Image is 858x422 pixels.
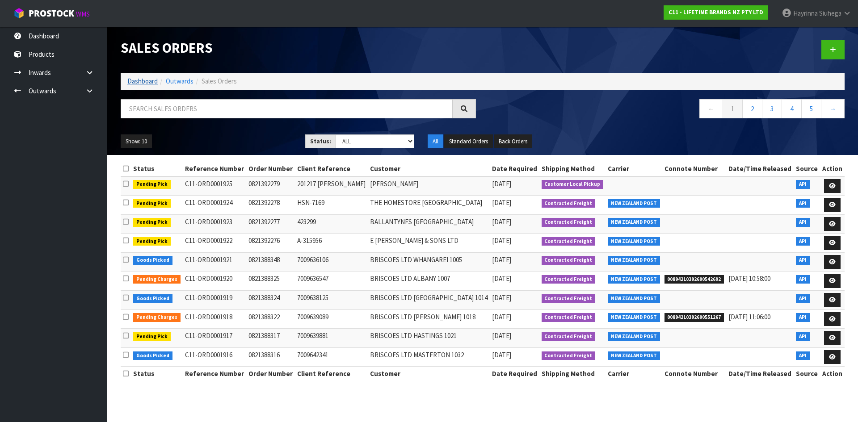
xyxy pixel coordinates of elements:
[665,275,724,284] span: 00894210392600542692
[133,180,171,189] span: Pending Pick
[699,99,723,118] a: ←
[368,272,490,291] td: BRISCOES LTD ALBANY 1007
[820,367,845,381] th: Action
[542,294,596,303] span: Contracted Freight
[246,329,295,348] td: 0821388317
[368,252,490,272] td: BRISCOES LTD WHANGAREI 1005
[608,313,660,322] span: NEW ZEALAND POST
[662,162,727,176] th: Connote Number
[444,134,493,149] button: Standard Orders
[183,329,246,348] td: C11-ORD0001917
[542,332,596,341] span: Contracted Freight
[133,294,172,303] span: Goods Picked
[29,8,74,19] span: ProStock
[133,256,172,265] span: Goods Picked
[133,332,171,341] span: Pending Pick
[76,10,90,18] small: WMS
[794,367,820,381] th: Source
[796,332,810,341] span: API
[608,218,660,227] span: NEW ZEALAND POST
[793,9,818,17] span: Hayrinna
[295,329,368,348] td: 7009639881
[819,9,841,17] span: Siuhega
[669,8,763,16] strong: C11 - LIFETIME BRANDS NZ PTY LTD
[608,275,660,284] span: NEW ZEALAND POST
[295,309,368,329] td: 7009639089
[121,40,476,55] h1: Sales Orders
[133,351,172,360] span: Goods Picked
[542,351,596,360] span: Contracted Freight
[13,8,25,19] img: cube-alt.png
[295,234,368,253] td: A-315956
[246,214,295,234] td: 0821392277
[368,309,490,329] td: BRISCOES LTD [PERSON_NAME] 1018
[368,329,490,348] td: BRISCOES LTD HASTINGS 1021
[183,214,246,234] td: C11-ORD0001923
[183,309,246,329] td: C11-ORD0001918
[492,236,511,245] span: [DATE]
[492,255,511,264] span: [DATE]
[490,162,539,176] th: Date Required
[295,367,368,381] th: Client Reference
[662,367,727,381] th: Connote Number
[492,180,511,188] span: [DATE]
[728,274,770,283] span: [DATE] 10:58:00
[539,367,606,381] th: Shipping Method
[183,176,246,196] td: C11-ORD0001925
[121,99,453,118] input: Search sales orders
[246,252,295,272] td: 0821388348
[796,294,810,303] span: API
[166,77,193,85] a: Outwards
[542,199,596,208] span: Contracted Freight
[665,313,724,322] span: 00894210392600551267
[490,367,539,381] th: Date Required
[494,134,532,149] button: Back Orders
[728,313,770,321] span: [DATE] 11:06:00
[608,199,660,208] span: NEW ZEALAND POST
[762,99,782,118] a: 3
[246,347,295,367] td: 0821388316
[133,199,171,208] span: Pending Pick
[726,162,794,176] th: Date/Time Released
[489,99,845,121] nav: Page navigation
[295,272,368,291] td: 7009636547
[542,275,596,284] span: Contracted Freight
[183,347,246,367] td: C11-ORD0001916
[133,237,171,246] span: Pending Pick
[183,291,246,310] td: C11-ORD0001919
[796,256,810,265] span: API
[368,234,490,253] td: E [PERSON_NAME] & SONS LTD
[246,162,295,176] th: Order Number
[127,77,158,85] a: Dashboard
[608,256,660,265] span: NEW ZEALAND POST
[542,180,604,189] span: Customer Local Pickup
[295,347,368,367] td: 7009642341
[820,162,845,176] th: Action
[295,252,368,272] td: 7009636106
[246,272,295,291] td: 0821388325
[608,351,660,360] span: NEW ZEALAND POST
[368,162,490,176] th: Customer
[492,293,511,302] span: [DATE]
[295,291,368,310] td: 7009638125
[295,176,368,196] td: 201217 [PERSON_NAME]
[131,162,183,176] th: Status
[796,180,810,189] span: API
[428,134,443,149] button: All
[183,272,246,291] td: C11-ORD0001920
[368,196,490,215] td: THE HOMESTORE [GEOGRAPHIC_DATA]
[492,331,511,340] span: [DATE]
[202,77,237,85] span: Sales Orders
[133,275,181,284] span: Pending Charges
[295,196,368,215] td: HSN-7169
[246,196,295,215] td: 0821392278
[368,176,490,196] td: [PERSON_NAME]
[246,367,295,381] th: Order Number
[608,237,660,246] span: NEW ZEALAND POST
[246,176,295,196] td: 0821392279
[606,162,662,176] th: Carrier
[246,234,295,253] td: 0821392276
[492,313,511,321] span: [DATE]
[794,162,820,176] th: Source
[796,351,810,360] span: API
